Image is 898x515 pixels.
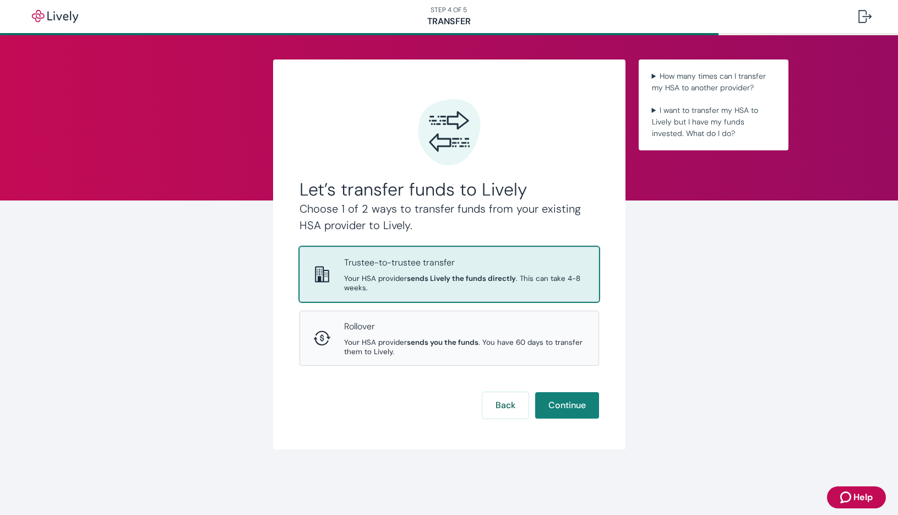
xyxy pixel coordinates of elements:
[300,311,598,365] button: RolloverRolloverYour HSA providersends you the funds. You have 60 days to transfer them to Lively.
[344,274,585,292] span: Your HSA provider . This can take 4-8 weeks.
[344,338,585,356] span: Your HSA provider . You have 60 days to transfer them to Lively.
[482,392,529,419] button: Back
[300,247,598,301] button: Trustee-to-trusteeTrustee-to-trustee transferYour HSA providersends Lively the funds directly. Th...
[535,392,599,419] button: Continue
[313,329,331,347] svg: Rollover
[827,486,886,508] button: Zendesk support iconHelp
[344,320,585,333] p: Rollover
[853,491,873,504] span: Help
[647,68,780,96] summary: How many times can I transfer my HSA to another provider?
[300,200,599,234] h4: Choose 1 of 2 ways to transfer funds from your existing HSA provider to Lively.
[24,10,86,23] img: Lively
[647,102,780,142] summary: I want to transfer my HSA to Lively but I have my funds invested. What do I do?
[313,265,331,283] svg: Trustee-to-trustee
[407,274,516,283] strong: sends Lively the funds directly
[407,338,478,347] strong: sends you the funds
[344,256,585,269] p: Trustee-to-trustee transfer
[850,3,880,30] button: Log out
[840,491,853,504] svg: Zendesk support icon
[300,178,599,200] h2: Let’s transfer funds to Lively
